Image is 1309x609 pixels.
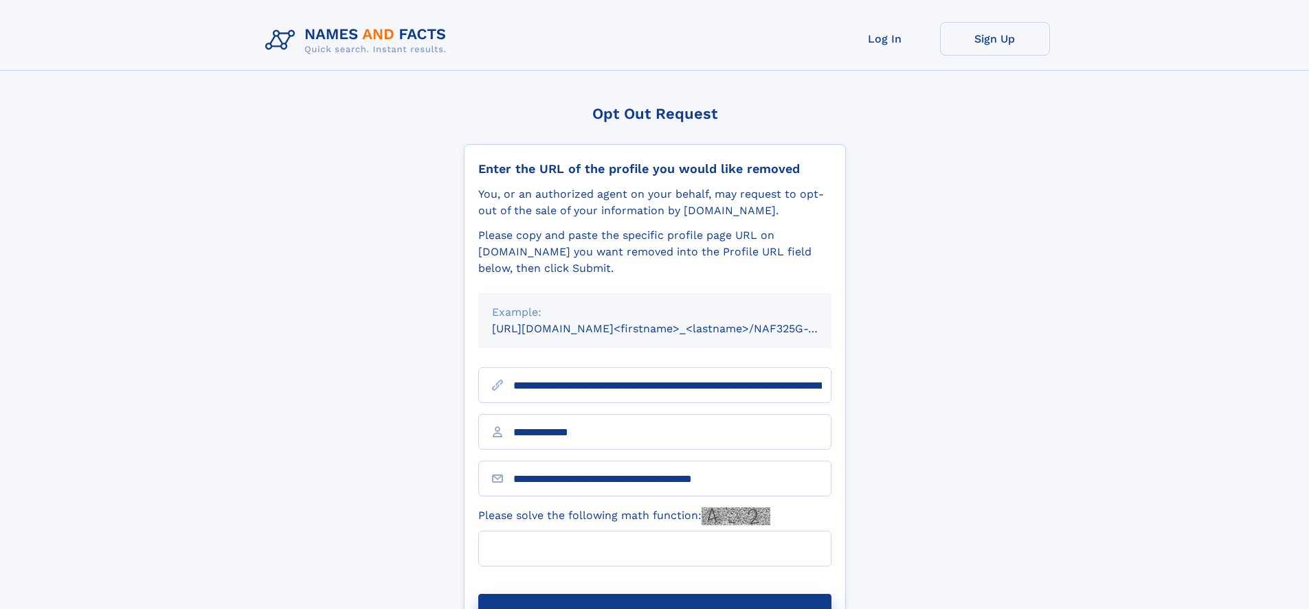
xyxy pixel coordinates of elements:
[478,161,831,176] div: Enter the URL of the profile you would like removed
[478,186,831,219] div: You, or an authorized agent on your behalf, may request to opt-out of the sale of your informatio...
[260,22,458,59] img: Logo Names and Facts
[478,227,831,277] div: Please copy and paste the specific profile page URL on [DOMAIN_NAME] you want removed into the Pr...
[492,304,818,321] div: Example:
[478,507,770,525] label: Please solve the following math function:
[940,22,1050,56] a: Sign Up
[492,322,858,335] small: [URL][DOMAIN_NAME]<firstname>_<lastname>/NAF325G-xxxxxxxx
[830,22,940,56] a: Log In
[464,105,846,122] div: Opt Out Request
